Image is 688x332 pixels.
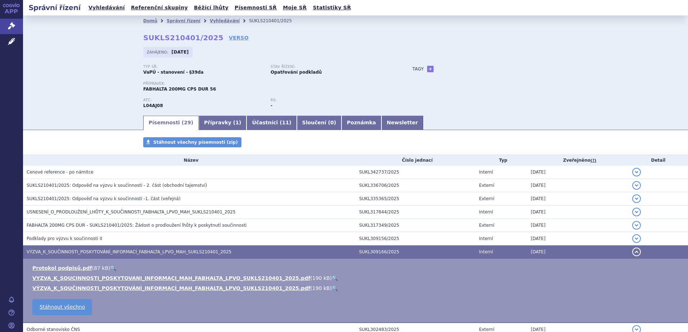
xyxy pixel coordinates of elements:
td: SUKL317349/2025 [356,219,475,232]
h3: Tagy [412,65,424,73]
a: Běžící lhůty [192,3,231,13]
td: SUKL336706/2025 [356,179,475,192]
span: 1 [235,120,239,125]
span: Externí [479,327,494,332]
span: 29 [184,120,191,125]
strong: SUKLS210401/2025 [143,33,223,42]
a: + [427,66,434,72]
a: Statistiky SŘ [311,3,353,13]
span: 190 kB [312,285,330,291]
button: detail [632,221,641,230]
li: ( ) [32,264,681,272]
span: Externí [479,223,494,228]
span: FABHALTA 200MG CPS DUR - SUKLS210401/2025: Žádost o prodloužení lhůty k poskytnutí součinnosti [27,223,246,228]
a: 🔍 [332,285,338,291]
span: 190 kB [312,275,330,281]
a: Poznámka [341,116,381,130]
td: [DATE] [527,166,628,179]
button: detail [632,234,641,243]
a: Písemnosti SŘ [232,3,279,13]
td: SUKL317844/2025 [356,206,475,219]
a: VYZVA_K_SOUCINNOSTI_POSKYTOVANI_INFORMACI_MAH_FABHALTA_LPVO_SUKLS210401_2025.pdf [32,275,310,281]
span: USNESENÍ_O_PRODLOUŽENÍ_LHŮTY_K_SOUČINNOSTI_FABHALTA_LPVO_MAH_SUKLS210401_2025 [27,209,236,215]
a: Účastníci (11) [246,116,297,130]
span: Odborné stanovisko ČNS [27,327,80,332]
td: [DATE] [527,192,628,206]
a: Sloučení (0) [297,116,341,130]
span: Externí [479,183,494,188]
a: Stáhnout všechny písemnosti (zip) [143,137,241,147]
p: ATC: [143,98,263,102]
th: Typ [475,155,527,166]
td: [DATE] [527,245,628,259]
p: Přípravek: [143,82,398,86]
button: detail [632,194,641,203]
p: Typ SŘ: [143,65,263,69]
span: Stáhnout všechny písemnosti (zip) [153,140,238,145]
strong: VaPÚ - stanovení - §39da [143,70,204,75]
td: [DATE] [527,219,628,232]
button: detail [632,208,641,216]
a: Moje SŘ [281,3,309,13]
span: Zahájeno: [147,49,169,55]
a: 🔍 [332,275,338,281]
td: SUKL342737/2025 [356,166,475,179]
span: Interní [479,170,493,175]
h2: Správní řízení [23,3,86,13]
span: SUKLS210401/2025: Odpověď na výzvu k součinnosti -1. část (veřejná) [27,196,181,201]
th: Číslo jednací [356,155,475,166]
span: Interní [479,249,493,254]
span: FABHALTA 200MG CPS DUR 56 [143,87,216,92]
span: SUKLS210401/2025: Odpověď na výzvu k součinnosti - 2. část (obchodní tajemství) [27,183,207,188]
p: RS: [271,98,391,102]
strong: [DATE] [172,50,189,55]
td: SUKL309166/2025 [356,245,475,259]
th: Zveřejněno [527,155,628,166]
li: ( ) [32,275,681,282]
a: Protokol podpisů.pdf [32,265,92,271]
td: SUKL309156/2025 [356,232,475,245]
a: 🔍 [110,265,116,271]
strong: Opatřování podkladů [271,70,322,75]
span: Interní [479,209,493,215]
span: 0 [330,120,334,125]
abbr: (?) [590,158,596,163]
span: 87 kB [94,265,108,271]
p: Stav řízení: [271,65,391,69]
span: 11 [282,120,289,125]
td: [DATE] [527,206,628,219]
strong: IPTAKOPAN [143,103,163,108]
a: Přípravky (1) [199,116,246,130]
a: Vyhledávání [86,3,127,13]
strong: - [271,103,272,108]
a: VERSO [229,34,249,41]
span: Externí [479,196,494,201]
button: detail [632,248,641,256]
th: Název [23,155,356,166]
td: SUKL335365/2025 [356,192,475,206]
button: detail [632,181,641,190]
span: Cenové reference - po námitce [27,170,94,175]
a: Stáhnout všechno [32,299,92,315]
span: Interní [479,236,493,241]
a: Domů [143,18,157,23]
span: VÝZVA_K_SOUČINNOSTI_POSKYTOVÁNÍ_INFORMACÍ_FABHALTA_LPVO_MAH_SUKLS210401_2025 [27,249,231,254]
a: Správní řízení [167,18,200,23]
li: ( ) [32,285,681,292]
a: VÝZVA_K_SOUČINNOSTI_POSKYTOVÁNÍ_INFORMACÍ_MAH_FABHALTA_LPVO_SUKLS210401_2025.pdf [32,285,310,291]
button: detail [632,168,641,176]
a: Referenční skupiny [129,3,190,13]
td: [DATE] [527,232,628,245]
a: Newsletter [381,116,424,130]
li: SUKLS210401/2025 [249,15,301,26]
th: Detail [629,155,688,166]
a: Písemnosti (29) [143,116,199,130]
a: Vyhledávání [210,18,240,23]
span: Podklady pro výzvu k součinnosti II [27,236,102,241]
td: [DATE] [527,179,628,192]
